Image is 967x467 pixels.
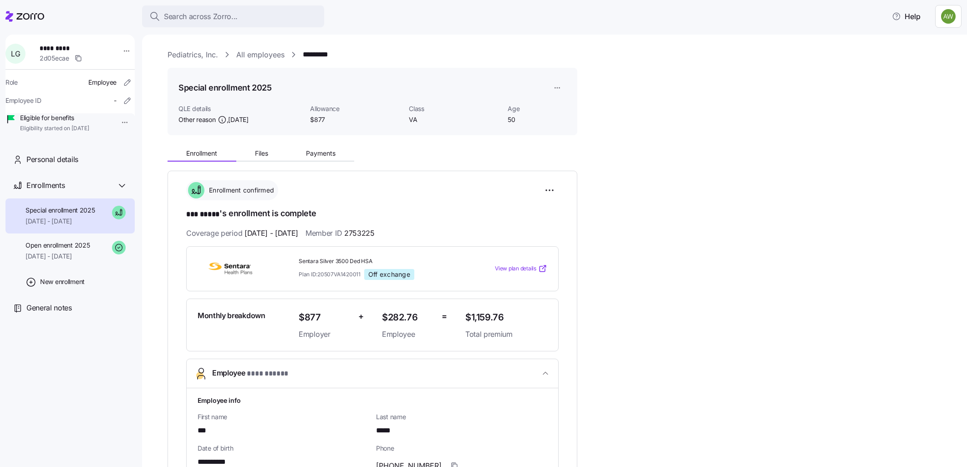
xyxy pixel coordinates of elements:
span: First name [198,412,369,421]
span: QLE details [178,104,303,113]
span: View plan details [495,264,536,273]
span: Payments [306,150,336,157]
span: 2d05ecae [40,54,69,63]
span: Search across Zorro... [164,11,238,22]
span: + [358,310,364,323]
span: 50 [508,115,566,124]
span: $1,159.76 [465,310,547,325]
span: [DATE] - [DATE] [244,228,298,239]
a: Pediatrics, Inc. [168,49,218,61]
span: Coverage period [186,228,298,239]
span: Total premium [465,329,547,340]
span: = [442,310,447,323]
span: Employee [382,329,434,340]
h1: Employee info [198,396,547,405]
span: Sentara Silver 3500 Ded HSA [299,258,458,265]
span: Monthly breakdown [198,310,265,321]
a: View plan details [495,264,547,273]
span: Other reason , [178,115,249,124]
span: Enrollment [186,150,217,157]
span: Employee ID [5,96,41,105]
span: - [114,96,117,105]
span: Eligibility started on [DATE] [20,125,89,132]
span: Off exchange [368,270,410,279]
span: Eligible for benefits [20,113,89,122]
span: Class [409,104,500,113]
span: Employer [299,329,351,340]
a: All employees [236,49,285,61]
button: Help [885,7,928,25]
span: Help [892,11,921,22]
span: Employee [212,367,288,380]
span: Files [255,150,268,157]
span: Last name [376,412,547,421]
h1: Special enrollment 2025 [178,82,272,93]
span: Date of birth [198,444,369,453]
span: $282.76 [382,310,434,325]
span: General notes [26,302,72,314]
span: Member ID [305,228,375,239]
span: Phone [376,444,547,453]
span: 2753225 [344,228,375,239]
span: Enrollments [26,180,65,191]
span: [DATE] - [DATE] [25,217,95,226]
span: Plan ID: 20507VA1420011 [299,270,361,278]
span: New enrollment [40,277,85,286]
img: Sentara Health Plans [198,258,263,279]
span: Special enrollment 2025 [25,206,95,215]
span: Allowance [310,104,402,113]
span: Role [5,78,18,87]
span: [DATE] [228,115,248,124]
span: Open enrollment 2025 [25,241,90,250]
h1: 's enrollment is complete [186,208,559,220]
span: L G [11,50,20,57]
span: Age [508,104,566,113]
span: Employee [88,78,117,87]
button: Search across Zorro... [142,5,324,27]
span: Enrollment confirmed [206,186,274,195]
span: $877 [299,310,351,325]
img: 187a7125535df60c6aafd4bbd4ff0edb [941,9,956,24]
span: $877 [310,115,402,124]
span: [DATE] - [DATE] [25,252,90,261]
span: VA [409,115,500,124]
span: Personal details [26,154,78,165]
